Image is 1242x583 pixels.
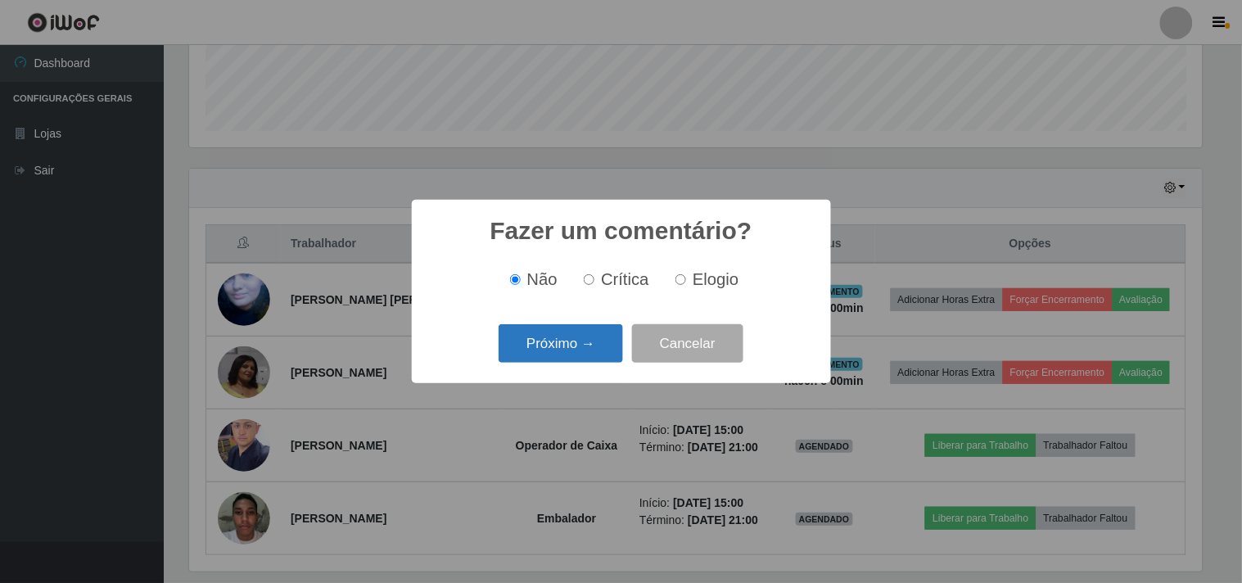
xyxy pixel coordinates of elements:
[675,274,686,285] input: Elogio
[510,274,521,285] input: Não
[499,324,623,363] button: Próximo →
[584,274,594,285] input: Crítica
[601,270,649,288] span: Crítica
[490,216,752,246] h2: Fazer um comentário?
[632,324,743,363] button: Cancelar
[527,270,558,288] span: Não
[693,270,738,288] span: Elogio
